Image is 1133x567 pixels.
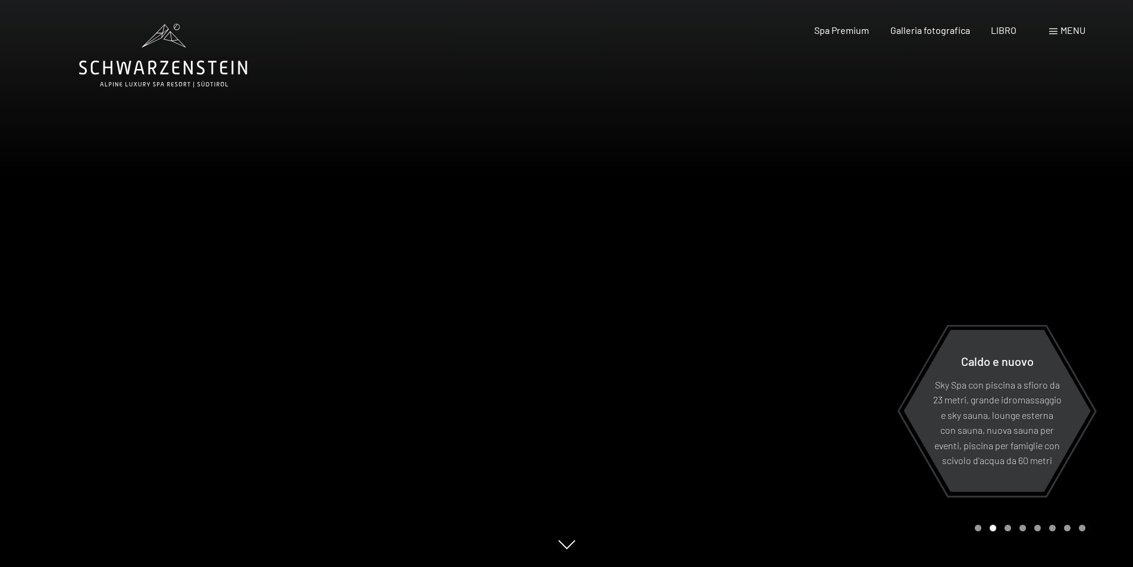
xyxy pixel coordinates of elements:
font: Sky Spa con piscina a sfioro da 23 metri, grande idromassaggio e sky sauna, lounge esterna con sa... [933,378,1062,466]
div: Pagina 4 del carosello [1019,525,1026,531]
div: Pagina 8 della giostra [1079,525,1085,531]
div: Pagina Carosello 2 (Diapositiva corrente) [990,525,996,531]
div: Pagina 5 della giostra [1034,525,1041,531]
a: LIBRO [991,24,1016,36]
div: Carosello Pagina 7 [1064,525,1071,531]
font: Caldo e nuovo [961,353,1034,368]
div: Pagina 6 della giostra [1049,525,1056,531]
div: Pagina 3 della giostra [1005,525,1011,531]
font: menu [1060,24,1085,36]
div: Pagina carosello 1 [975,525,981,531]
a: Caldo e nuovo Sky Spa con piscina a sfioro da 23 metri, grande idromassaggio e sky sauna, lounge ... [903,329,1091,493]
div: Paginazione carosello [971,525,1085,531]
a: Galleria fotografica [890,24,970,36]
a: Spa Premium [814,24,869,36]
